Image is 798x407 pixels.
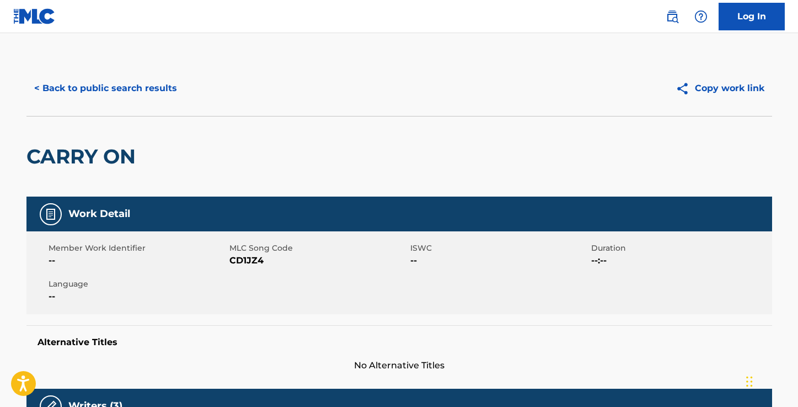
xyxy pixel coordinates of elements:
div: Drag [746,365,753,398]
img: help [694,10,708,23]
button: < Back to public search results [26,75,185,102]
img: search [666,10,679,23]
a: Public Search [661,6,683,28]
h5: Work Detail [68,208,130,220]
span: --:-- [591,254,769,267]
span: -- [49,290,227,303]
span: -- [410,254,588,267]
span: Duration [591,242,769,254]
img: MLC Logo [13,8,56,24]
span: Member Work Identifier [49,242,227,254]
span: No Alternative Titles [26,359,772,372]
span: ISWC [410,242,588,254]
span: MLC Song Code [229,242,408,254]
button: Copy work link [668,75,772,102]
iframe: Chat Widget [743,354,798,407]
div: Help [690,6,712,28]
a: Log In [719,3,785,30]
img: Work Detail [44,208,57,221]
span: CD1JZ4 [229,254,408,267]
span: -- [49,254,227,267]
h2: CARRY ON [26,144,141,169]
img: Copy work link [676,82,695,96]
span: Language [49,278,227,290]
h5: Alternative Titles [38,337,761,348]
